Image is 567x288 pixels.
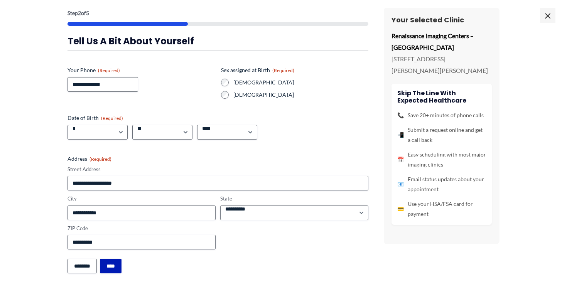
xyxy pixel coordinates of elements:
label: [DEMOGRAPHIC_DATA] [233,79,368,86]
span: (Required) [98,67,120,73]
h3: Tell us a bit about yourself [67,35,368,47]
span: 📞 [397,110,404,120]
span: 2 [78,10,81,16]
li: Use your HSA/FSA card for payment [397,199,486,219]
span: (Required) [89,156,111,162]
span: 💳 [397,204,404,214]
label: State [220,195,368,202]
legend: Sex assigned at Birth [221,66,294,74]
span: 5 [86,10,89,16]
p: Step of [67,10,368,16]
label: [DEMOGRAPHIC_DATA] [233,91,368,99]
legend: Date of Birth [67,114,123,122]
span: 📲 [397,130,404,140]
label: Street Address [67,166,368,173]
li: Save 20+ minutes of phone calls [397,110,486,120]
span: × [540,8,555,23]
h4: Skip the line with Expected Healthcare [397,89,486,104]
label: City [67,195,216,202]
li: Easy scheduling with most major imaging clinics [397,150,486,170]
p: Renaissance Imaging Centers – [GEOGRAPHIC_DATA] [391,30,492,53]
span: 📧 [397,179,404,189]
span: (Required) [272,67,294,73]
h3: Your Selected Clinic [391,15,492,24]
li: Submit a request online and get a call back [397,125,486,145]
span: 📅 [397,155,404,165]
legend: Address [67,155,111,163]
span: (Required) [101,115,123,121]
li: Email status updates about your appointment [397,174,486,194]
label: Your Phone [67,66,215,74]
label: ZIP Code [67,225,216,232]
p: [STREET_ADDRESS][PERSON_NAME][PERSON_NAME] [391,53,492,76]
